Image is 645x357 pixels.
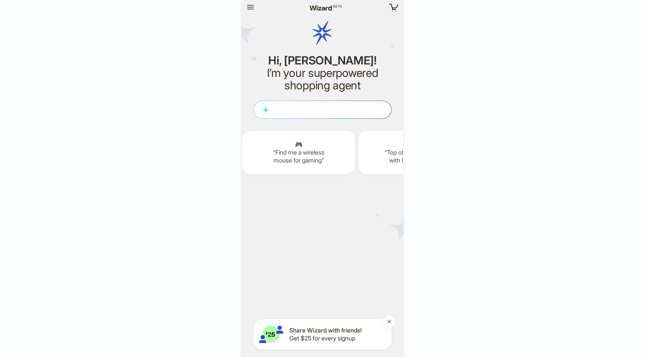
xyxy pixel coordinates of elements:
q: Top of the line air fryer with large capacity [364,149,465,164]
span: 🔥 [364,141,465,149]
span: close [387,319,392,324]
div: 🎮Find me a wireless mouse for gaming [242,131,355,174]
img: wizard logo [299,3,345,63]
h1: Hi, [PERSON_NAME]! [253,54,392,67]
h2: I’m your superpowered shopping agent [253,67,392,92]
span: Get $25 for every signup [289,334,362,342]
span: Share Wizard with friends! [289,326,362,334]
span: 🎮 [248,141,349,149]
button: Share Wizard with friends!Get $25 for every signup [253,319,392,349]
q: Find me a wireless mouse for gaming [248,149,349,164]
div: 🔥Top of the line air fryer with large capacity [358,131,471,174]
